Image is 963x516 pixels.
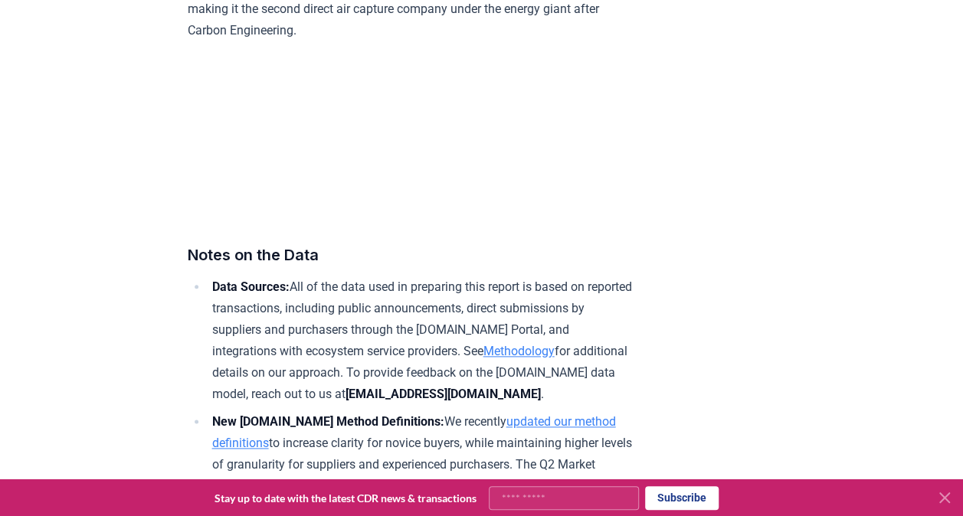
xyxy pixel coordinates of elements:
strong: New [DOMAIN_NAME] Method Definitions: [212,414,444,429]
iframe: Split Bars [188,57,636,218]
li: All of the data used in preparing this report is based on reported transactions, including public... [208,276,636,405]
strong: Data Sources: [212,279,290,294]
a: Methodology [483,344,555,358]
strong: [EMAIL_ADDRESS][DOMAIN_NAME] [346,387,541,401]
h3: Notes on the Data [188,243,636,267]
a: updated our method definitions [212,414,616,450]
